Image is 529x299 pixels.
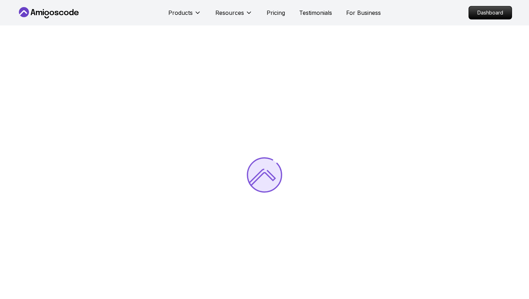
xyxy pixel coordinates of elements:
a: Testimonials [299,8,332,17]
a: Dashboard [469,6,512,19]
button: Products [168,8,201,23]
p: Resources [215,8,244,17]
button: Resources [215,8,252,23]
p: Products [168,8,193,17]
a: Pricing [267,8,285,17]
a: For Business [346,8,381,17]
